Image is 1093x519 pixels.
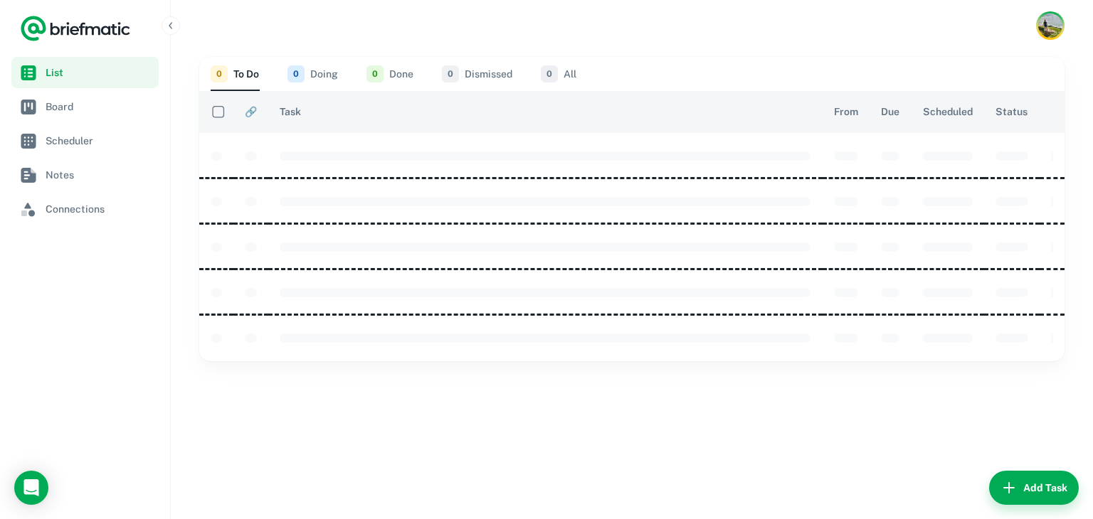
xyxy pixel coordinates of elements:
[541,57,576,91] button: All
[11,159,159,191] a: Notes
[1038,14,1062,38] img: Karl Chaffey
[46,65,153,80] span: List
[442,65,459,82] span: 0
[989,471,1079,505] button: Add Task
[46,201,153,217] span: Connections
[881,103,899,120] span: Due
[46,167,153,183] span: Notes
[1036,11,1065,40] button: Account button
[280,103,301,120] span: Task
[923,103,973,120] span: Scheduled
[287,65,305,82] span: 0
[14,471,48,505] div: Load Chat
[11,57,159,88] a: List
[46,99,153,114] span: Board
[211,57,259,91] button: To Do
[245,103,257,120] span: 🔗
[366,57,413,91] button: Done
[366,65,384,82] span: 0
[541,65,558,82] span: 0
[46,133,153,149] span: Scheduler
[211,65,228,82] span: 0
[442,57,512,91] button: Dismissed
[20,14,131,43] a: Logo
[11,193,159,225] a: Connections
[11,125,159,156] a: Scheduler
[11,91,159,122] a: Board
[996,103,1028,120] span: Status
[834,103,858,120] span: From
[287,57,338,91] button: Doing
